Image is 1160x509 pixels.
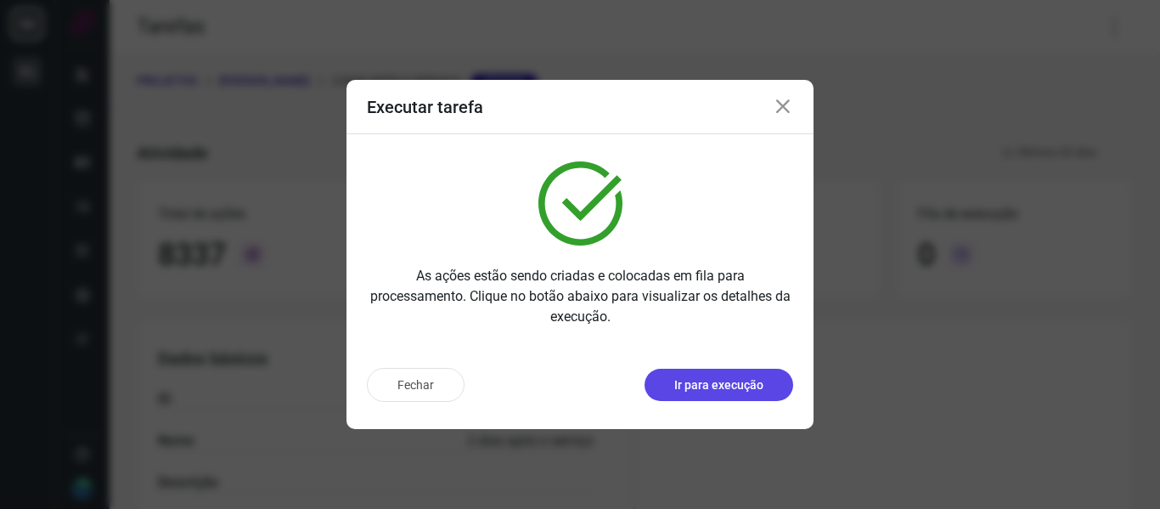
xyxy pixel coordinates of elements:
[674,376,763,394] p: Ir para execução
[367,97,483,117] h3: Executar tarefa
[645,369,793,401] button: Ir para execução
[538,161,622,246] img: verified.svg
[367,368,465,402] button: Fechar
[367,266,793,327] p: As ações estão sendo criadas e colocadas em fila para processamento. Clique no botão abaixo para ...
